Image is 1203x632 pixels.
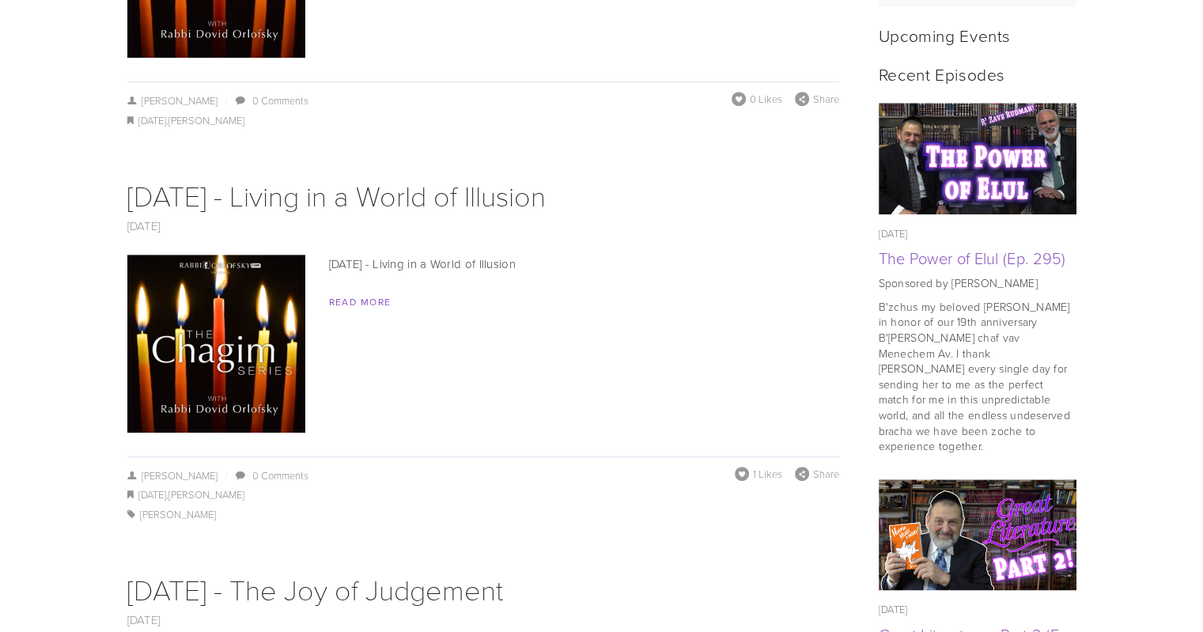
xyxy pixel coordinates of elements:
[127,112,839,131] div: ,
[127,611,161,628] a: [DATE]
[753,467,782,481] span: 1 Likes
[329,295,392,308] a: Read More
[879,299,1076,454] p: B'zchus my beloved [PERSON_NAME] in honor of our 19th anniversary B'[PERSON_NAME] chaf vav Menech...
[168,113,244,127] a: [PERSON_NAME]
[127,176,546,214] a: [DATE] - Living in a World of Illusion
[127,218,161,234] a: [DATE]
[218,93,233,108] span: /
[878,103,1076,214] img: The Power of Elul (Ep. 295)
[138,487,166,501] a: [DATE]
[140,507,216,521] a: [PERSON_NAME]
[750,92,782,106] span: 0 Likes
[252,93,308,108] a: 0 Comments
[127,486,839,505] div: ,
[795,467,839,481] div: Share
[879,247,1066,269] a: The Power of Elul (Ep. 295)
[127,570,503,608] a: [DATE] - The Joy of Judgement
[879,226,908,240] time: [DATE]
[252,468,308,483] a: 0 Comments
[878,479,1076,591] img: Great Literature - Part 2 (Ep. 294)
[127,255,305,433] img: Rosh Hashanah - Living in a World of Illusion
[218,468,233,483] span: /
[795,92,839,106] div: Share
[127,255,839,274] p: [DATE] - Living in a World of Illusion
[127,93,218,108] a: [PERSON_NAME]
[879,25,1076,45] h2: Upcoming Events
[127,468,218,483] a: [PERSON_NAME]
[879,64,1076,84] h2: Recent Episodes
[138,113,166,127] a: [DATE]
[879,602,908,616] time: [DATE]
[168,487,244,501] a: [PERSON_NAME]
[879,275,1076,291] p: Sponsored by [PERSON_NAME]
